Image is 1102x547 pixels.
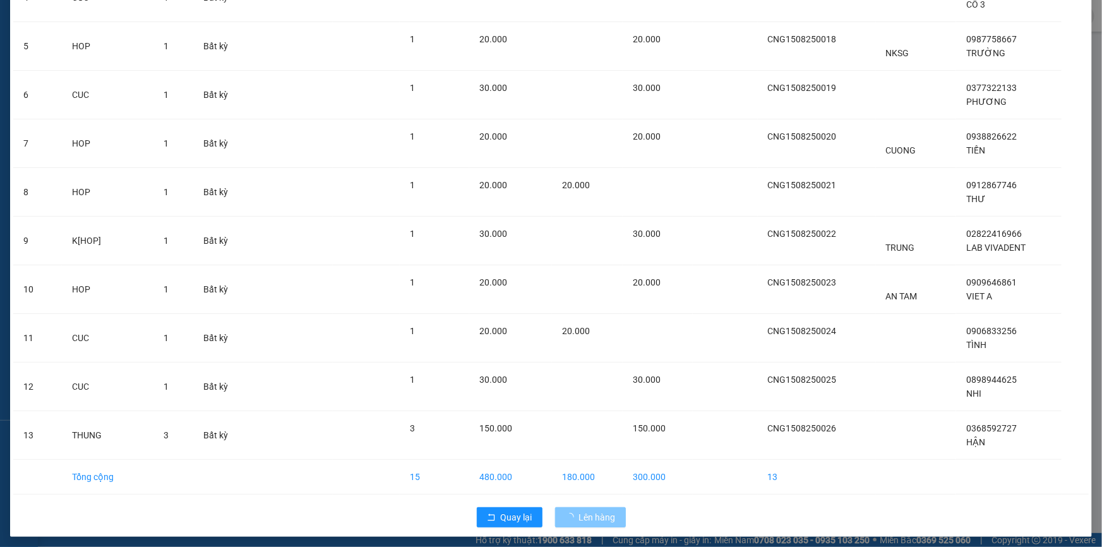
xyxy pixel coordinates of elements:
[13,314,62,363] td: 11
[13,71,62,119] td: 6
[11,12,30,25] span: Gửi:
[768,83,837,93] span: CNG1508250019
[555,507,626,527] button: Lên hàng
[479,34,507,44] span: 20.000
[479,180,507,190] span: 20.000
[477,507,542,527] button: rollbackQuay lại
[479,131,507,141] span: 20.000
[886,291,918,301] span: AN TAM
[193,363,253,411] td: Bất kỳ
[633,34,661,44] span: 20.000
[82,54,210,72] div: 0368592727
[633,277,661,287] span: 20.000
[479,375,507,385] span: 30.000
[886,243,915,253] span: TRUNG
[966,423,1017,433] span: 0368592727
[562,180,590,190] span: 20.000
[400,460,469,495] td: 15
[768,34,837,44] span: CNG1508250018
[410,131,415,141] span: 1
[758,460,876,495] td: 13
[164,138,169,148] span: 1
[966,145,985,155] span: TIẾN
[966,340,986,350] span: TÌNH
[13,168,62,217] td: 8
[479,423,512,433] span: 150.000
[62,460,153,495] td: Tổng cộng
[164,41,169,51] span: 1
[966,437,985,447] span: HẬN
[768,180,837,190] span: CNG1508250021
[966,194,985,204] span: THƯ
[164,333,169,343] span: 1
[768,375,837,385] span: CNG1508250025
[193,265,253,314] td: Bất kỳ
[623,460,693,495] td: 300.000
[966,291,992,301] span: VIET A
[479,277,507,287] span: 20.000
[966,83,1017,93] span: 0377322133
[193,168,253,217] td: Bất kỳ
[164,382,169,392] span: 1
[966,243,1026,253] span: LAB VIVADENT
[82,39,210,54] div: HẬN
[768,277,837,287] span: CNG1508250023
[410,180,415,190] span: 1
[80,80,212,97] div: 150.000
[13,217,62,265] td: 9
[62,217,153,265] td: K[HOP]
[479,326,507,336] span: 20.000
[966,229,1022,239] span: 02822416966
[164,236,169,246] span: 1
[410,229,415,239] span: 1
[62,314,153,363] td: CUC
[487,513,496,523] span: rollback
[11,11,73,41] div: Cầu Ngang
[633,375,661,385] span: 30.000
[62,119,153,168] td: HOP
[13,265,62,314] td: 10
[768,326,837,336] span: CNG1508250024
[410,326,415,336] span: 1
[164,430,169,440] span: 3
[479,83,507,93] span: 30.000
[193,217,253,265] td: Bất kỳ
[193,314,253,363] td: Bất kỳ
[633,83,661,93] span: 30.000
[62,168,153,217] td: HOP
[164,187,169,197] span: 1
[886,48,909,58] span: NKSG
[13,22,62,71] td: 5
[633,229,661,239] span: 30.000
[62,363,153,411] td: CUC
[62,71,153,119] td: CUC
[62,411,153,460] td: THUNG
[966,97,1007,107] span: PHƯƠNG
[966,277,1017,287] span: 0909646861
[13,411,62,460] td: 13
[966,388,981,399] span: NHI
[410,375,415,385] span: 1
[501,510,532,524] span: Quay lại
[193,71,253,119] td: Bất kỳ
[193,411,253,460] td: Bất kỳ
[768,423,837,433] span: CNG1508250026
[966,375,1017,385] span: 0898944625
[768,131,837,141] span: CNG1508250020
[479,229,507,239] span: 30.000
[13,363,62,411] td: 12
[886,145,916,155] span: CUONG
[966,48,1005,58] span: TRƯỜNG
[565,513,579,522] span: loading
[82,11,112,24] span: Nhận:
[966,34,1017,44] span: 0987758667
[164,90,169,100] span: 1
[80,83,98,96] span: CC :
[62,265,153,314] td: HOP
[410,423,415,433] span: 3
[410,83,415,93] span: 1
[193,119,253,168] td: Bất kỳ
[193,22,253,71] td: Bất kỳ
[410,34,415,44] span: 1
[562,326,590,336] span: 20.000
